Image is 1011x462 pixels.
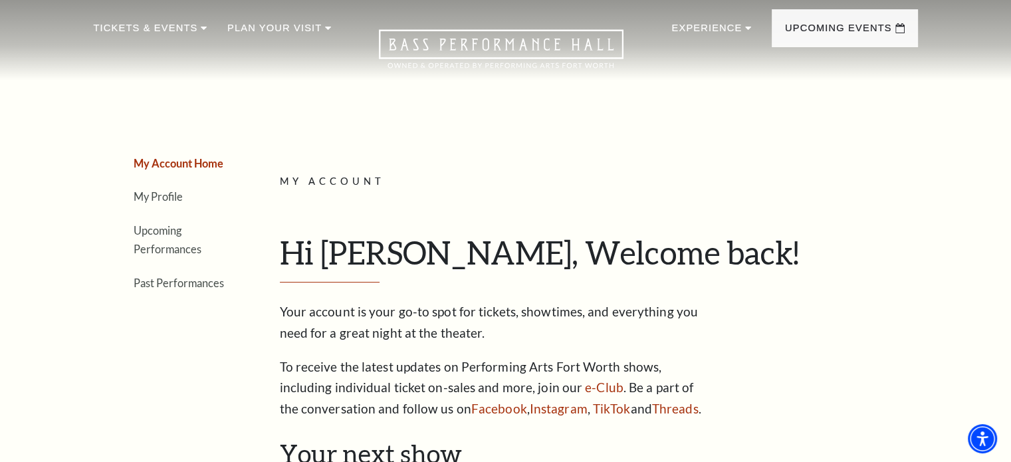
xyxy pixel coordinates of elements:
a: Instagram - open in a new tab [530,401,588,416]
p: Tickets & Events [94,20,198,44]
span: and [630,401,651,416]
a: e-Club [585,380,623,395]
p: To receive the latest updates on Performing Arts Fort Worth shows, including individual ticket on... [280,356,712,420]
p: Your account is your go-to spot for tickets, showtimes, and everything you need for a great night... [280,301,712,344]
p: Plan Your Visit [227,20,322,44]
span: My Account [280,175,385,187]
a: Upcoming Performances [134,224,201,256]
a: Past Performances [134,277,224,289]
a: My Profile [134,190,183,203]
h1: Hi [PERSON_NAME], Welcome back! [280,233,908,283]
p: Experience [671,20,742,44]
a: My Account Home [134,157,223,170]
a: Open this option [331,29,671,80]
p: Upcoming Events [785,20,892,44]
a: Facebook - open in a new tab [471,401,527,416]
a: Threads - open in a new tab [652,401,699,416]
a: TikTok - open in a new tab [593,401,631,416]
div: Accessibility Menu [968,424,997,453]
